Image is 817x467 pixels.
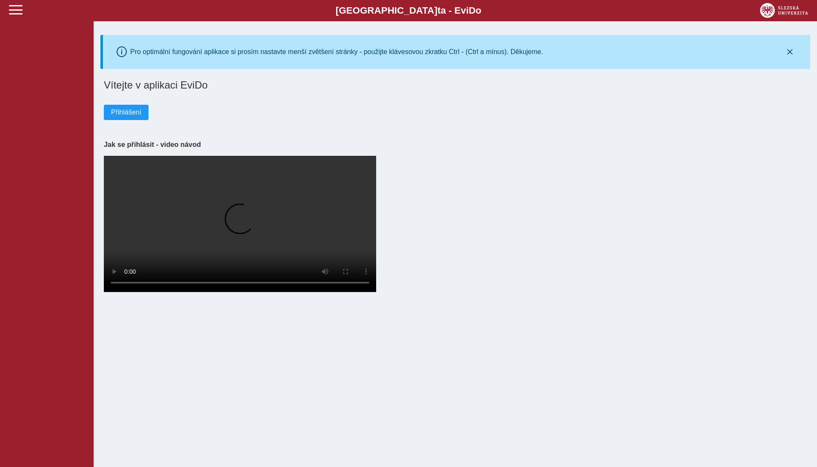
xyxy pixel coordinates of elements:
[104,140,807,149] h3: Jak se přihlásit - video návod
[104,105,149,120] button: Přihlášení
[468,5,475,16] span: D
[760,3,808,18] img: logo_web_su.png
[130,48,543,56] div: Pro optimální fungování aplikace si prosím nastavte menší zvětšení stránky - použijte klávesovou ...
[437,5,440,16] span: t
[476,5,482,16] span: o
[26,5,791,16] b: [GEOGRAPHIC_DATA] a - Evi
[111,109,141,116] span: Přihlášení
[104,156,376,292] video: Your browser does not support the video tag.
[104,79,807,91] h1: Vítejte v aplikaci EviDo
